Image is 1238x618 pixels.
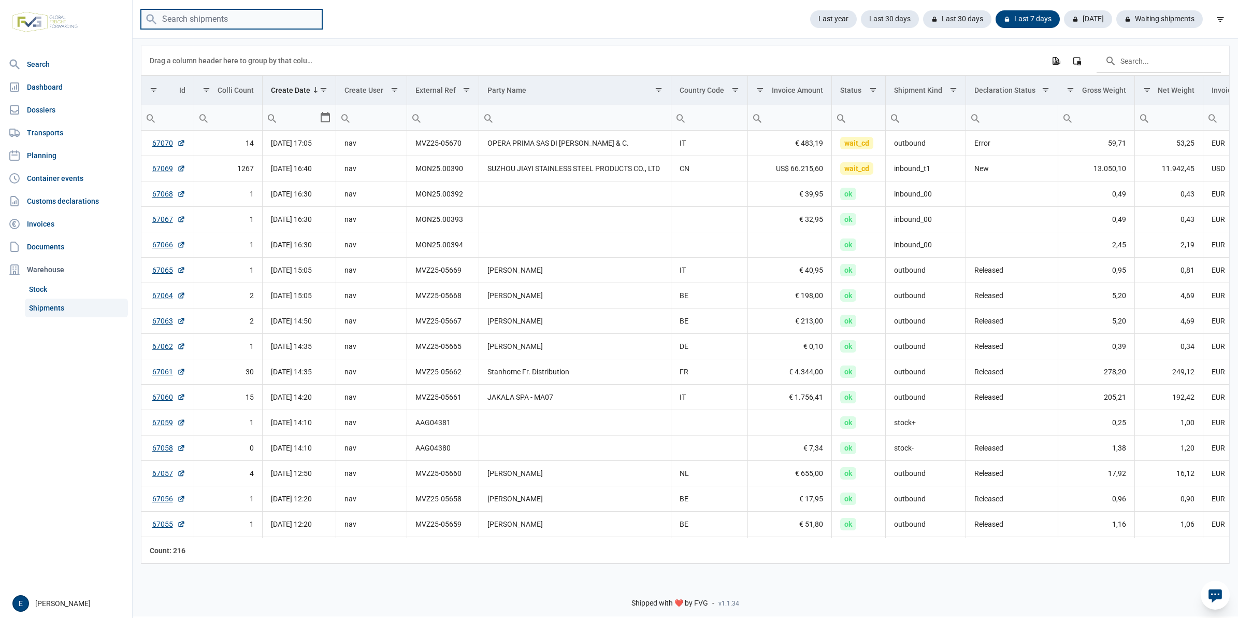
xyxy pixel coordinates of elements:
[966,461,1058,486] td: Released
[885,308,966,334] td: outbound
[1058,410,1134,436] td: 0,25
[407,359,479,385] td: MVZ25-05662
[4,214,128,234] a: Invoices
[748,105,767,130] div: Search box
[141,105,194,130] input: Filter cell
[152,417,185,428] a: 67059
[1135,105,1154,130] div: Search box
[671,486,748,512] td: BE
[966,308,1058,334] td: Released
[885,512,966,537] td: outbound
[1134,156,1203,181] td: 11.942,45
[336,436,407,461] td: nav
[194,76,262,105] td: Column Colli Count
[194,283,262,308] td: 2
[407,283,479,308] td: MVZ25-05668
[271,469,312,477] span: [DATE] 12:50
[479,385,671,410] td: JAKALA SPA - MA07
[407,385,479,410] td: MVZ25-05661
[141,105,194,131] td: Filter cell
[271,241,312,249] span: [DATE] 16:30
[1134,436,1203,461] td: 1,20
[1042,86,1049,94] span: Show filter options for column 'Declaration Status'
[391,86,398,94] span: Show filter options for column 'Create User'
[194,334,262,359] td: 1
[1058,359,1134,385] td: 278,20
[1143,86,1151,94] span: Show filter options for column 'Net Weight'
[1058,76,1134,105] td: Column Gross Weight
[795,138,823,148] span: € 483,19
[479,308,671,334] td: [PERSON_NAME]
[966,105,1058,130] input: Filter cell
[671,105,748,131] td: Filter cell
[1158,86,1194,94] div: Net Weight
[894,86,942,94] div: Shipment Kind
[840,467,856,480] span: ok
[487,86,526,94] div: Party Name
[1058,181,1134,207] td: 0,49
[1211,10,1230,29] div: filter
[966,105,985,130] div: Search box
[1135,105,1203,130] input: Filter cell
[1134,512,1203,537] td: 1,06
[263,105,281,130] div: Search box
[789,392,823,402] span: € 1.756,41
[479,76,671,105] td: Column Party Name
[861,10,919,28] div: Last 30 days
[974,86,1035,94] div: Declaration Status
[271,368,312,376] span: [DATE] 14:35
[463,86,470,94] span: Show filter options for column 'External Ref'
[1046,51,1065,70] div: Export all data to Excel
[4,54,128,75] a: Search
[336,258,407,283] td: nav
[194,486,262,512] td: 1
[4,191,128,212] a: Customs declarations
[263,105,319,130] input: Filter cell
[966,486,1058,512] td: Released
[671,105,748,130] input: Filter cell
[840,264,856,276] span: ok
[479,105,498,130] div: Search box
[344,86,383,94] div: Create User
[799,265,823,275] span: € 40,95
[671,385,748,410] td: IT
[415,86,456,94] div: External Ref
[407,334,479,359] td: MVZ25-05665
[320,86,327,94] span: Show filter options for column 'Create Date'
[152,290,185,301] a: 67064
[194,258,262,283] td: 1
[407,105,479,131] td: Filter cell
[795,290,823,301] span: € 198,00
[923,10,991,28] div: Last 30 days
[407,105,426,130] div: Search box
[1134,105,1203,131] td: Filter cell
[141,9,322,30] input: Search shipments
[262,76,336,105] td: Column Create Date
[194,156,262,181] td: 1267
[194,385,262,410] td: 15
[152,468,185,479] a: 67057
[885,181,966,207] td: inbound_00
[840,391,856,403] span: ok
[479,258,671,283] td: [PERSON_NAME]
[194,461,262,486] td: 4
[407,105,479,130] input: Filter cell
[479,105,671,131] td: Filter cell
[680,86,724,94] div: Country Code
[799,494,823,504] span: € 17,95
[319,105,332,130] div: Select
[479,105,671,130] input: Filter cell
[831,105,885,131] td: Filter cell
[1064,10,1112,28] div: [DATE]
[271,342,312,350] span: [DATE] 14:35
[407,181,479,207] td: MON25.00392
[271,215,312,223] span: [DATE] 16:30
[271,317,312,325] span: [DATE] 14:50
[4,100,128,120] a: Dossiers
[840,137,873,149] span: wait_cd
[885,436,966,461] td: stock-
[479,131,671,156] td: OPERA PRIMA SAS DI [PERSON_NAME] & C.
[832,105,885,130] input: Filter cell
[407,461,479,486] td: MVZ25-05660
[799,189,823,199] span: € 39,95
